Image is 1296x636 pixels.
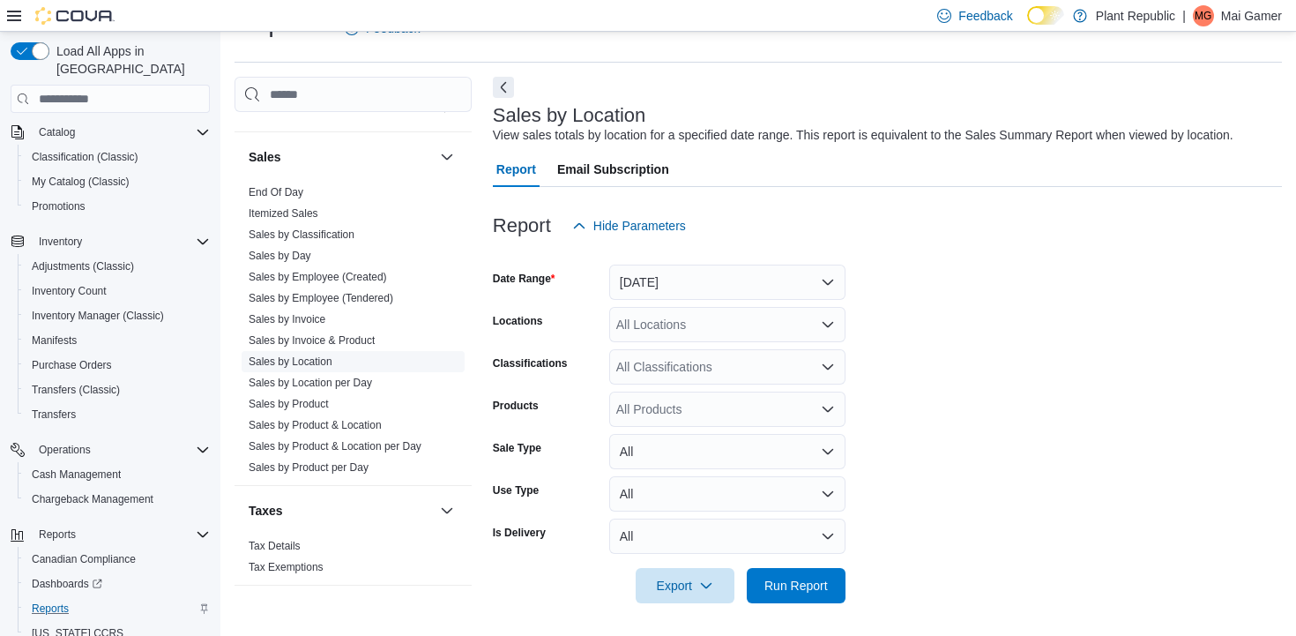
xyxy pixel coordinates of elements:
button: Promotions [18,194,217,219]
span: Dashboards [32,577,102,591]
button: All [609,434,845,469]
button: Transfers [18,402,217,427]
span: Tax Details [249,539,301,553]
span: Inventory Manager (Classic) [25,305,210,326]
a: Tax Exemptions [249,561,324,573]
label: Classifications [493,356,568,370]
button: Export [636,568,734,603]
span: Manifests [25,330,210,351]
button: Run Report [747,568,845,603]
h3: Sales [249,148,281,166]
button: Inventory [32,231,89,252]
a: Cash Management [25,464,128,485]
p: Plant Republic [1096,5,1175,26]
button: Taxes [249,502,433,520]
span: Reports [32,524,210,545]
span: Dark Mode [1027,25,1028,26]
a: Sales by Product per Day [249,461,369,474]
a: Sales by Day [249,250,311,262]
span: Load All Apps in [GEOGRAPHIC_DATA] [49,42,210,78]
button: Canadian Compliance [18,547,217,572]
span: Classification (Classic) [25,146,210,168]
a: Promotions [25,196,93,217]
span: My Catalog (Classic) [32,175,130,189]
button: Transfers (Classic) [18,378,217,402]
button: Next [493,77,514,98]
a: Sales by Location [249,355,332,368]
span: Canadian Compliance [32,552,136,566]
button: Catalog [32,122,82,143]
a: Inventory Manager (Classic) [25,305,171,326]
span: Sales by Product & Location per Day [249,439,421,453]
span: End Of Day [249,185,303,199]
span: Reports [25,598,210,619]
span: Purchase Orders [32,358,112,372]
span: Sales by Product [249,397,329,411]
span: Export [646,568,724,603]
div: View sales totals by location for a specified date range. This report is equivalent to the Sales ... [493,126,1233,145]
span: Chargeback Management [25,489,210,510]
span: Transfers [32,408,76,422]
a: Dashboards [25,573,109,595]
a: Transfers (Classic) [25,379,127,400]
span: My Catalog (Classic) [25,171,210,192]
span: Reports [39,528,76,542]
span: Cash Management [32,468,121,482]
span: Catalog [39,125,75,139]
a: Sales by Product & Location [249,419,382,431]
button: Hide Parameters [565,208,693,243]
a: Chargeback Management [25,489,160,510]
img: Cova [35,7,115,25]
div: Mai Gamer [1193,5,1214,26]
span: Chargeback Management [32,492,153,506]
button: Inventory [4,229,217,254]
span: Sales by Classification [249,228,354,242]
button: Reports [18,596,217,621]
a: Itemized Sales [249,207,318,220]
span: Sales by Invoice [249,312,325,326]
button: Manifests [18,328,217,353]
label: Date Range [493,272,555,286]
span: Classification (Classic) [32,150,138,164]
a: Dashboards [18,572,217,596]
button: Operations [4,438,217,462]
span: Inventory Count [32,284,107,298]
span: Transfers (Classic) [25,379,210,400]
span: Purchase Orders [25,355,210,376]
span: Inventory [39,235,82,249]
a: Sales by Product [249,398,329,410]
span: Inventory [32,231,210,252]
button: Open list of options [821,360,835,374]
span: Sales by Location [249,355,332,369]
span: Reports [32,602,69,616]
a: Adjustments (Classic) [25,256,141,277]
a: Canadian Compliance [25,549,143,570]
button: Inventory Manager (Classic) [18,303,217,328]
a: Purchase Orders [25,355,119,376]
button: Catalog [4,120,217,145]
button: Taxes [436,500,458,521]
input: Dark Mode [1027,6,1064,25]
button: All [609,519,845,554]
span: Report [496,152,536,187]
a: Reports [25,598,76,619]
p: Mai Gamer [1221,5,1282,26]
button: Reports [32,524,83,545]
label: Sale Type [493,441,541,455]
span: Tax Exemptions [249,560,324,574]
a: Sales by Invoice [249,313,325,325]
a: Transfers [25,404,83,425]
span: MG [1195,5,1211,26]
span: Sales by Employee (Tendered) [249,291,393,305]
a: Tax Details [249,540,301,552]
span: Sales by Day [249,249,311,263]
div: Sales [235,182,472,485]
span: Sales by Product per Day [249,460,369,475]
label: Locations [493,314,543,328]
span: Transfers [25,404,210,425]
a: Classification (Classic) [25,146,145,168]
a: Sales by Classification [249,228,354,241]
button: Operations [32,439,98,460]
span: Itemized Sales [249,206,318,221]
a: Manifests [25,330,84,351]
